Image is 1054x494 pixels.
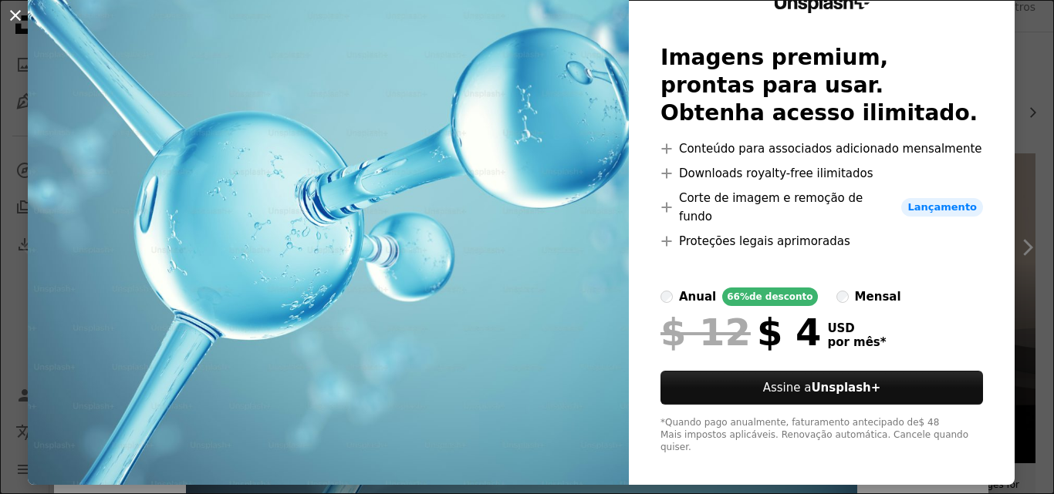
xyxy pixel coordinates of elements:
[836,291,849,303] input: mensal
[660,164,983,183] li: Downloads royalty-free ilimitados
[660,417,983,454] div: *Quando pago anualmente, faturamento antecipado de $ 48 Mais impostos aplicáveis. Renovação autom...
[660,291,673,303] input: anual66%de desconto
[660,189,983,226] li: Corte de imagem e remoção de fundo
[722,287,817,306] div: 66% de desconto
[827,321,886,335] span: USD
[660,139,983,158] li: Conteúdo para associados adicionado mensalmente
[660,44,983,127] h2: Imagens premium, prontas para usar. Obtenha acesso ilimitado.
[855,287,901,306] div: mensal
[660,232,983,250] li: Proteções legais aprimoradas
[660,312,751,352] span: $ 12
[811,381,880,395] strong: Unsplash+
[901,198,983,217] span: Lançamento
[660,312,821,352] div: $ 4
[827,335,886,349] span: por mês *
[660,371,983,405] button: Assine aUnsplash+
[679,287,716,306] div: anual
